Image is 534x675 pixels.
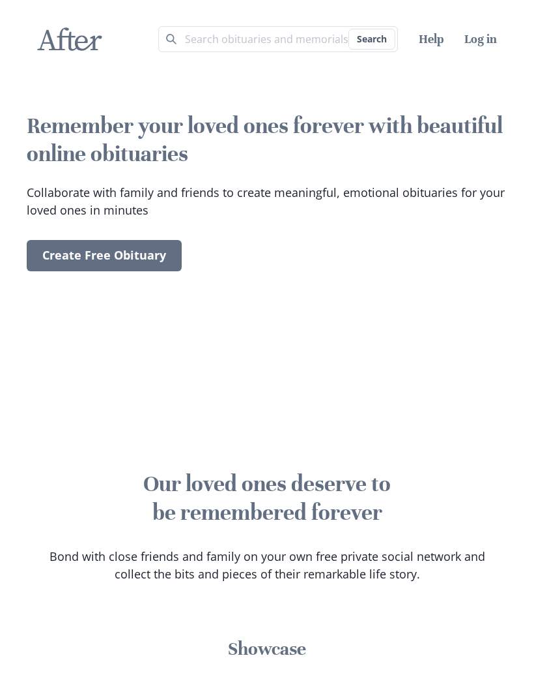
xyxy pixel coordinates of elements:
a: Log in [464,31,497,46]
input: Search term [158,26,398,52]
h2: Our loved ones deserve to be remembered forever [37,470,496,526]
p: Bond with close friends and family on your own free private social network and collect the bits a... [37,548,496,583]
button: Search [348,29,395,50]
p: Collaborate with family and friends to create meaningful, emotional obituaries for your loved one... [27,184,507,219]
h3: Showcase [75,583,459,661]
h2: Remember your loved ones forever with beautiful online obituaries [27,112,507,168]
a: Help [419,31,443,46]
a: Create Free Obituary [27,240,182,271]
